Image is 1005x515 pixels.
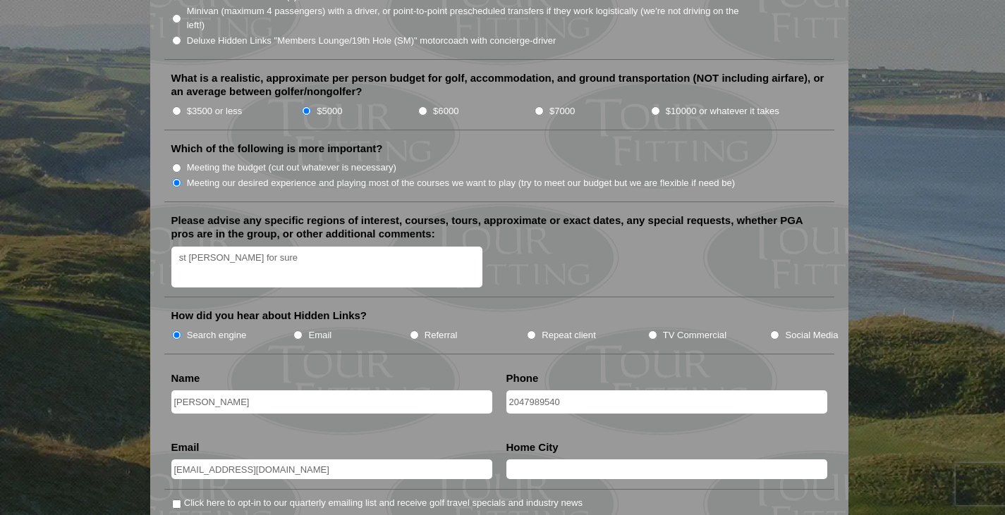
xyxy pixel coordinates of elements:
[542,328,596,342] label: Repeat client
[171,213,827,241] label: Please advise any specific regions of interest, courses, tours, approximate or exact dates, any s...
[785,328,838,342] label: Social Media
[187,104,243,118] label: $3500 or less
[171,142,383,156] label: Which of the following is more important?
[308,328,331,342] label: Email
[171,371,200,385] label: Name
[187,4,754,32] label: Minivan (maximum 4 passengers) with a driver, or point-to-point prescheduled transfers if they wo...
[317,104,342,118] label: $5000
[171,440,200,454] label: Email
[187,176,736,190] label: Meeting our desired experience and playing most of the courses we want to play (try to meet our b...
[187,161,396,175] label: Meeting the budget (cut out whatever is necessary)
[506,371,539,385] label: Phone
[425,328,458,342] label: Referral
[187,328,247,342] label: Search engine
[666,104,779,118] label: $10000 or whatever it takes
[549,104,575,118] label: $7000
[663,328,726,342] label: TV Commercial
[506,440,559,454] label: Home City
[433,104,458,118] label: $6000
[171,309,367,323] label: How did you hear about Hidden Links?
[171,71,827,99] label: What is a realistic, approximate per person budget for golf, accommodation, and ground transporta...
[184,496,583,510] label: Click here to opt-in to our quarterly emailing list and receive golf travel specials and industry...
[187,34,556,48] label: Deluxe Hidden Links "Members Lounge/19th Hole (SM)" motorcoach with concierge-driver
